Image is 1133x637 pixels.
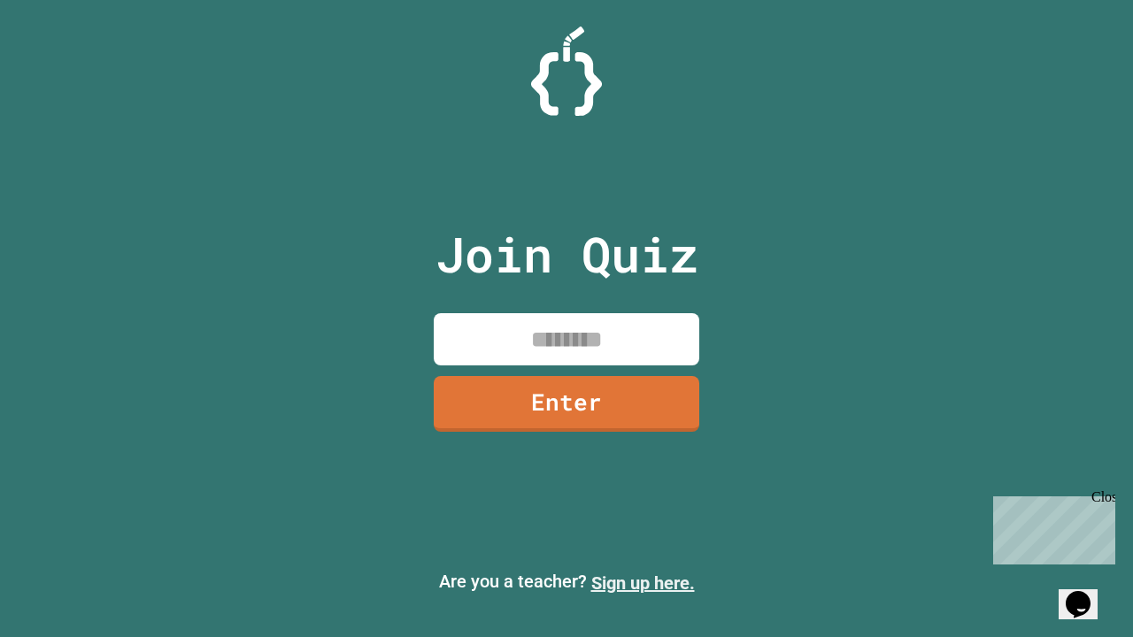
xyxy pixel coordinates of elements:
p: Join Quiz [435,218,698,291]
a: Sign up here. [591,572,695,594]
p: Are you a teacher? [14,568,1119,596]
div: Chat with us now!Close [7,7,122,112]
iframe: chat widget [1059,566,1115,619]
img: Logo.svg [531,27,602,116]
a: Enter [434,376,699,432]
iframe: chat widget [986,489,1115,564]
